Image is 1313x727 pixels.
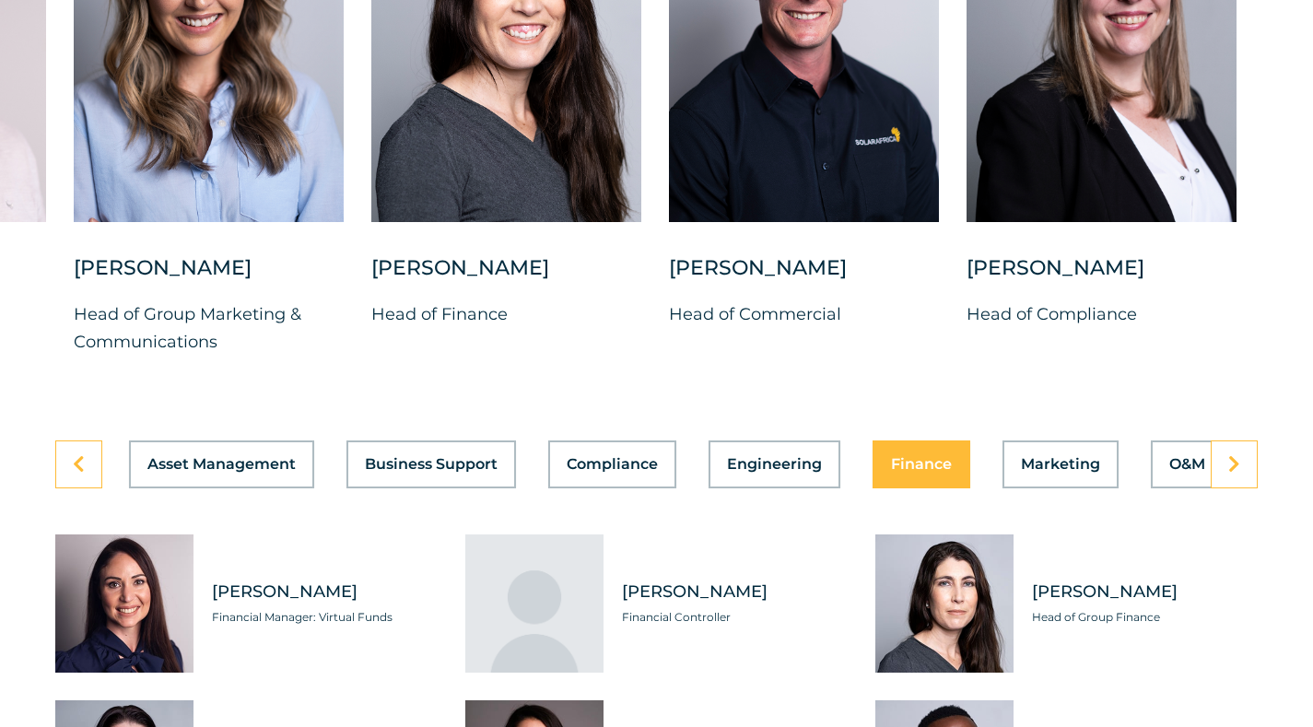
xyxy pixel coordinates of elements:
span: Compliance [567,457,658,472]
div: [PERSON_NAME] [74,254,344,300]
div: [PERSON_NAME] [967,254,1237,300]
span: O&M [1169,457,1205,472]
span: Marketing [1021,457,1100,472]
p: Head of Group Marketing & Communications [74,300,344,356]
div: [PERSON_NAME] [669,254,939,300]
span: [PERSON_NAME] [212,580,438,604]
span: [PERSON_NAME] [622,580,848,604]
span: Finance [891,457,952,472]
span: Financial Manager: Virtual Funds [212,608,438,627]
span: Asset Management [147,457,296,472]
span: Engineering [727,457,822,472]
span: Head of Group Finance [1032,608,1258,627]
span: Financial Controller [622,608,848,627]
p: Head of Finance [371,300,641,328]
span: [PERSON_NAME] [1032,580,1258,604]
div: [PERSON_NAME] [371,254,641,300]
p: Head of Compliance [967,300,1237,328]
p: Head of Commercial [669,300,939,328]
span: Business Support [365,457,498,472]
